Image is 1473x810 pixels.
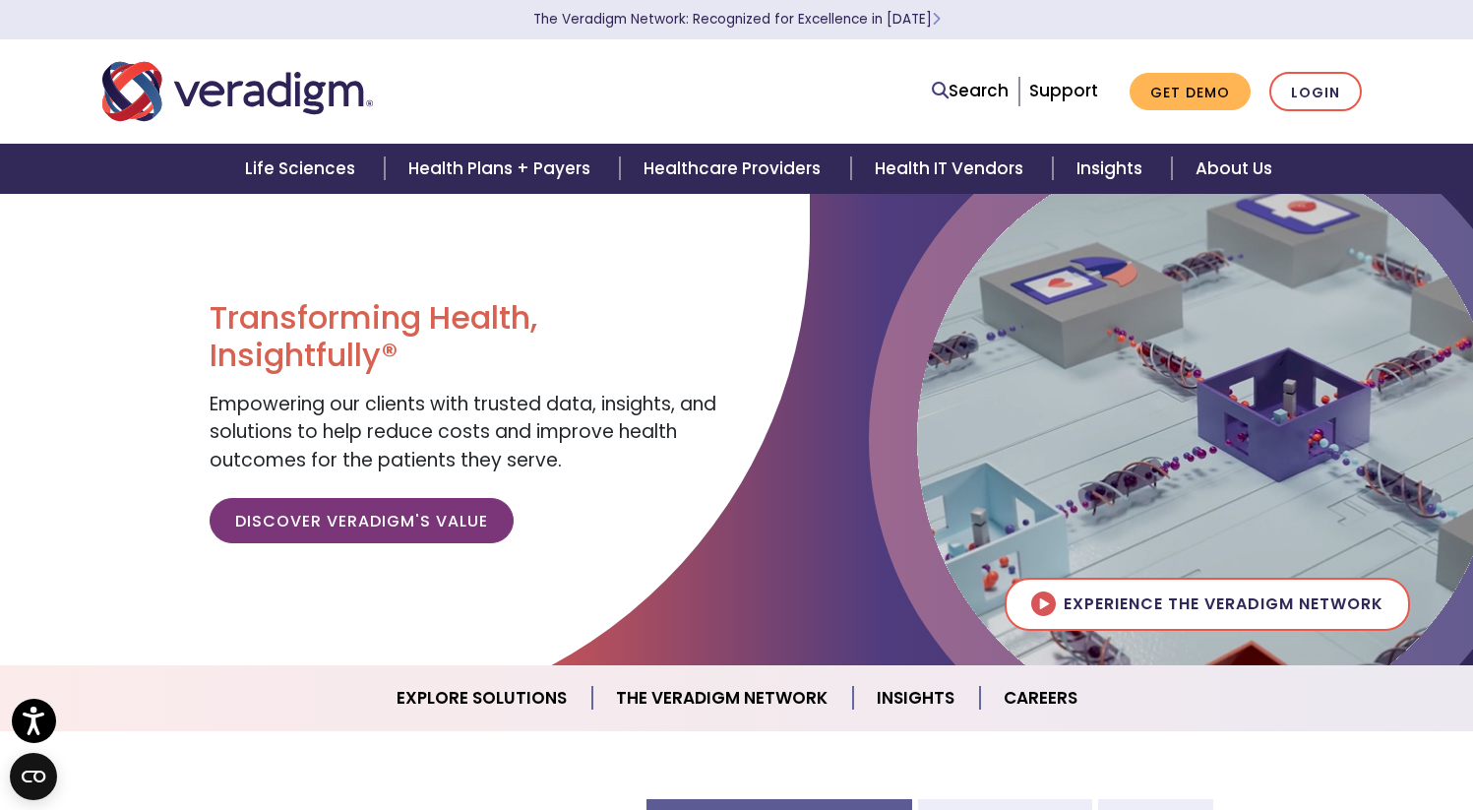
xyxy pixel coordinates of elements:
[932,10,941,29] span: Learn More
[1269,72,1362,112] a: Login
[221,144,385,194] a: Life Sciences
[373,673,592,723] a: Explore Solutions
[853,673,980,723] a: Insights
[1130,73,1251,111] a: Get Demo
[385,144,620,194] a: Health Plans + Payers
[210,299,721,375] h1: Transforming Health, Insightfully®
[533,10,941,29] a: The Veradigm Network: Recognized for Excellence in [DATE]Learn More
[620,144,850,194] a: Healthcare Providers
[1095,688,1449,786] iframe: Drift Chat Widget
[932,78,1009,104] a: Search
[1029,79,1098,102] a: Support
[592,673,853,723] a: The Veradigm Network
[1172,144,1296,194] a: About Us
[210,498,514,543] a: Discover Veradigm's Value
[10,753,57,800] button: Open CMP widget
[851,144,1053,194] a: Health IT Vendors
[980,673,1101,723] a: Careers
[210,391,716,473] span: Empowering our clients with trusted data, insights, and solutions to help reduce costs and improv...
[102,59,373,124] img: Veradigm logo
[1053,144,1172,194] a: Insights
